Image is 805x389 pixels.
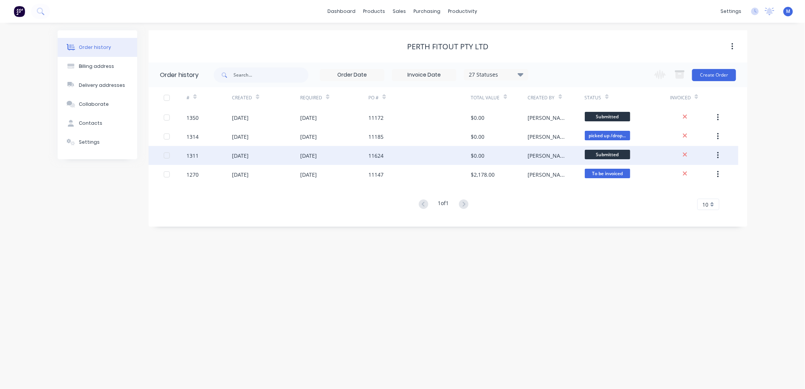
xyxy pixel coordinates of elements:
[528,94,555,101] div: Created By
[186,94,190,101] div: #
[58,57,137,76] button: Billing address
[368,171,384,179] div: 11147
[232,94,252,101] div: Created
[464,71,528,79] div: 27 Statuses
[300,152,317,160] div: [DATE]
[233,67,309,83] input: Search...
[79,44,111,51] div: Order history
[702,201,708,209] span: 10
[186,152,199,160] div: 1311
[692,69,736,81] button: Create Order
[79,101,109,108] div: Collaborate
[300,114,317,122] div: [DATE]
[300,94,322,101] div: Required
[670,94,691,101] div: Invoiced
[160,71,199,80] div: Order history
[528,87,585,108] div: Created By
[471,152,485,160] div: $0.00
[58,114,137,133] button: Contacts
[528,133,570,141] div: [PERSON_NAME]
[232,87,300,108] div: Created
[232,152,249,160] div: [DATE]
[528,114,570,122] div: [PERSON_NAME]
[438,199,449,210] div: 1 of 1
[58,76,137,95] button: Delivery addresses
[324,6,360,17] a: dashboard
[471,87,528,108] div: Total Value
[58,133,137,152] button: Settings
[368,87,471,108] div: PO #
[670,87,716,108] div: Invoiced
[585,131,630,140] span: picked up /drop...
[79,63,114,70] div: Billing address
[528,152,570,160] div: [PERSON_NAME]
[585,150,630,159] span: Submitted
[368,152,384,160] div: 11624
[232,114,249,122] div: [DATE]
[585,87,670,108] div: Status
[368,94,379,101] div: PO #
[58,95,137,114] button: Collaborate
[528,171,570,179] div: [PERSON_NAME]
[585,169,630,178] span: To be invoiced
[585,112,630,121] span: Submitted
[300,171,317,179] div: [DATE]
[232,133,249,141] div: [DATE]
[471,94,500,101] div: Total Value
[445,6,481,17] div: productivity
[585,94,601,101] div: Status
[410,6,445,17] div: purchasing
[320,69,384,81] input: Order Date
[471,171,495,179] div: $2,178.00
[232,171,249,179] div: [DATE]
[186,171,199,179] div: 1270
[392,69,456,81] input: Invoice Date
[471,133,485,141] div: $0.00
[300,133,317,141] div: [DATE]
[79,82,125,89] div: Delivery addresses
[186,114,199,122] div: 1350
[717,6,745,17] div: settings
[300,87,368,108] div: Required
[786,8,790,15] span: M
[79,120,102,127] div: Contacts
[407,42,489,51] div: Perth Fitout PTY LTD
[14,6,25,17] img: Factory
[368,133,384,141] div: 11185
[186,87,232,108] div: #
[389,6,410,17] div: sales
[360,6,389,17] div: products
[186,133,199,141] div: 1314
[368,114,384,122] div: 11172
[79,139,100,146] div: Settings
[58,38,137,57] button: Order history
[471,114,485,122] div: $0.00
